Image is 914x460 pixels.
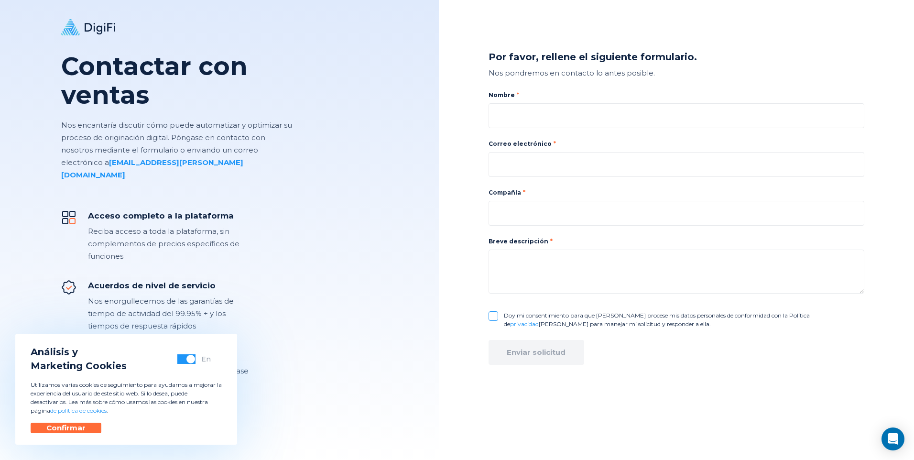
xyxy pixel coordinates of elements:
span: Análisis y [31,345,127,359]
span: Marketing Cookies [31,359,127,373]
button: Enviar solicitud [489,340,584,365]
button: Confirmar [31,423,101,433]
div: Reciba acceso a toda la plataforma, sin complementos de precios específicos de funciones [88,225,257,263]
font: Doy mi consentimiento para que [PERSON_NAME] procese mis datos personales de conformidad con la P... [504,312,810,328]
label: Breve descripción [489,238,553,245]
label: Nombre [489,91,864,99]
div: Por favor, rellene el siguiente formulario. [489,50,864,64]
font: Acuerdos de nivel de servicio [88,280,216,291]
a: [EMAIL_ADDRESS][PERSON_NAME][DOMAIN_NAME] [61,158,243,179]
font: Utilizamos varias cookies de seguimiento para ayudarnos a mejorar la experiencia del usuario de e... [31,381,222,414]
p: Nos encantaría discutir cómo puede automatizar y optimizar su proceso de originación digital. Pón... [61,119,298,181]
a: de política de cookies [50,407,107,414]
font: Acceso completo a la plataforma [88,210,234,221]
a: privacidad [510,320,539,328]
div: Enviar solicitud [507,348,566,357]
label: Compañía [489,188,864,197]
div: Confirmar [46,423,86,433]
div: Abra Intercom Messenger [881,427,904,450]
div: En [201,354,211,364]
h1: Contactar con ventas [61,52,298,110]
div: Nos pondremos en contacto lo antes posible. [489,67,864,79]
div: Nos enorgullecemos de las garantías de tiempo de actividad del 99.95% + y los tiempos de respuest... [88,295,257,332]
label: Correo electrónico [489,140,864,148]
